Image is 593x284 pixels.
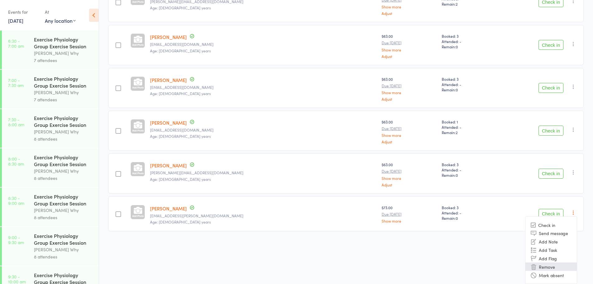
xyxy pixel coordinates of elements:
button: Check in [539,40,563,50]
span: Booked: 3 [442,33,496,39]
a: [DATE] [8,17,23,24]
div: [PERSON_NAME] Why [34,207,93,214]
a: Adjust [382,54,436,58]
a: [PERSON_NAME] [150,34,187,40]
li: Send message [525,229,577,237]
time: 6:30 - 7:00 am [8,38,24,48]
div: Events for [8,7,39,17]
div: $73.00 [382,205,436,223]
a: [PERSON_NAME] [150,119,187,126]
span: Remain: [442,87,496,92]
small: hansthebuilder1@gmail.com [150,128,377,132]
span: Age: [DEMOGRAPHIC_DATA] years [150,48,211,53]
span: 0 [456,87,458,92]
small: Due [DATE] [382,169,436,173]
span: Attended: - [442,82,496,87]
span: Attended: - [442,167,496,172]
div: 8 attendees [34,175,93,182]
span: Attended: - [442,210,496,215]
a: Adjust [382,140,436,144]
div: [PERSON_NAME] Why [34,167,93,175]
span: 0 [456,44,458,49]
li: Mark absent [525,271,577,279]
time: 8:00 - 8:30 am [8,156,24,166]
small: Due [DATE] [382,126,436,131]
time: 9:30 - 10:00 am [8,274,26,284]
small: pat.underwood@optusnet.com.au [150,214,377,218]
time: 7:30 - 8:00 am [8,117,24,127]
div: $63.00 [382,162,436,186]
span: Booked: 3 [442,205,496,210]
div: Exercise Physiology Group Exercise Session [34,75,93,89]
div: $63.00 [382,33,436,58]
span: Booked: 3 [442,162,496,167]
a: Adjust [382,11,436,15]
button: Check in [539,83,563,93]
small: Due [DATE] [382,41,436,45]
li: Add Task [525,246,577,254]
span: Booked: 1 [442,119,496,124]
div: [PERSON_NAME] Why [34,50,93,57]
span: Age: [DEMOGRAPHIC_DATA] years [150,219,211,224]
a: [PERSON_NAME] [150,162,187,169]
a: 6:30 -7:00 amExercise Physiology Group Exercise Session[PERSON_NAME] Why7 attendees [2,31,99,69]
div: [PERSON_NAME] Why [34,128,93,135]
li: Add Flag [525,254,577,262]
div: Exercise Physiology Group Exercise Session [34,193,93,207]
small: Due [DATE] [382,84,436,88]
a: 7:00 -7:30 amExercise Physiology Group Exercise Session[PERSON_NAME] Why7 attendees [2,70,99,108]
a: 7:30 -8:00 amExercise Physiology Group Exercise Session[PERSON_NAME] Why8 attendees [2,109,99,148]
div: 7 attendees [34,57,93,64]
span: Attended: - [442,39,496,44]
div: Exercise Physiology Group Exercise Session [34,154,93,167]
li: Check in [525,221,577,229]
a: 8:00 -8:30 amExercise Physiology Group Exercise Session[PERSON_NAME] Why8 attendees [2,148,99,187]
time: 8:30 - 9:00 am [8,195,24,205]
a: 9:00 -9:30 amExercise Physiology Group Exercise Session[PERSON_NAME] Why8 attendees [2,227,99,266]
span: Age: [DEMOGRAPHIC_DATA] years [150,133,211,139]
div: Exercise Physiology Group Exercise Session [34,232,93,246]
time: 9:00 - 9:30 am [8,235,24,245]
div: 8 attendees [34,214,93,221]
span: Booked: 3 [442,76,496,82]
span: 2 [456,1,458,7]
span: 2 [456,130,458,135]
span: Remain: [442,1,496,7]
button: Check in [539,169,563,179]
div: $63.00 [382,76,436,101]
div: Exercise Physiology Group Exercise Session [34,114,93,128]
span: Remain: [442,44,496,49]
small: Wendypaul52@gmail.com [150,42,377,46]
span: Age: [DEMOGRAPHIC_DATA] years [150,176,211,182]
div: 7 attendees [34,96,93,103]
a: Show more [382,90,436,94]
span: 0 [456,172,458,178]
button: Check in [539,126,563,136]
span: Remain: [442,172,496,178]
a: Show more [382,219,436,223]
span: Age: [DEMOGRAPHIC_DATA] years [150,91,211,96]
div: Exercise Physiology Group Exercise Session [34,36,93,50]
a: [PERSON_NAME] [150,77,187,83]
button: Check in [539,209,563,219]
div: [PERSON_NAME] Why [34,246,93,253]
a: [PERSON_NAME] [150,205,187,212]
a: Show more [382,5,436,9]
a: Show more [382,133,436,137]
span: 0 [456,215,458,221]
div: 8 attendees [34,135,93,142]
div: 8 attendees [34,253,93,260]
div: $63.00 [382,119,436,144]
small: raisa.titov17@gmail.com [150,171,377,175]
span: Remain: [442,215,496,221]
div: [PERSON_NAME] Why [34,89,93,96]
a: Adjust [382,97,436,101]
a: Show more [382,176,436,180]
div: Any location [45,17,76,24]
small: Due [DATE] [382,212,436,216]
a: Adjust [382,183,436,187]
span: Age: [DEMOGRAPHIC_DATA] years [150,5,211,10]
li: Remove [525,262,577,271]
span: Attended: - [442,124,496,130]
span: Remain: [442,130,496,135]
